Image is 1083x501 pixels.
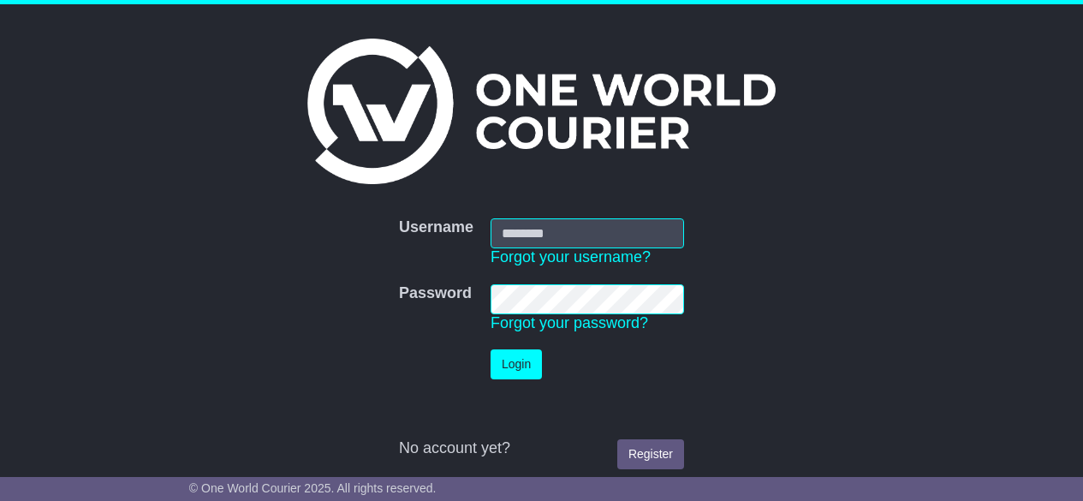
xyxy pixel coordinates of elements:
label: Password [399,284,472,303]
label: Username [399,218,473,237]
button: Login [491,349,542,379]
a: Register [617,439,684,469]
a: Forgot your username? [491,248,651,265]
a: Forgot your password? [491,314,648,331]
img: One World [307,39,775,184]
div: No account yet? [399,439,684,458]
span: © One World Courier 2025. All rights reserved. [189,481,437,495]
